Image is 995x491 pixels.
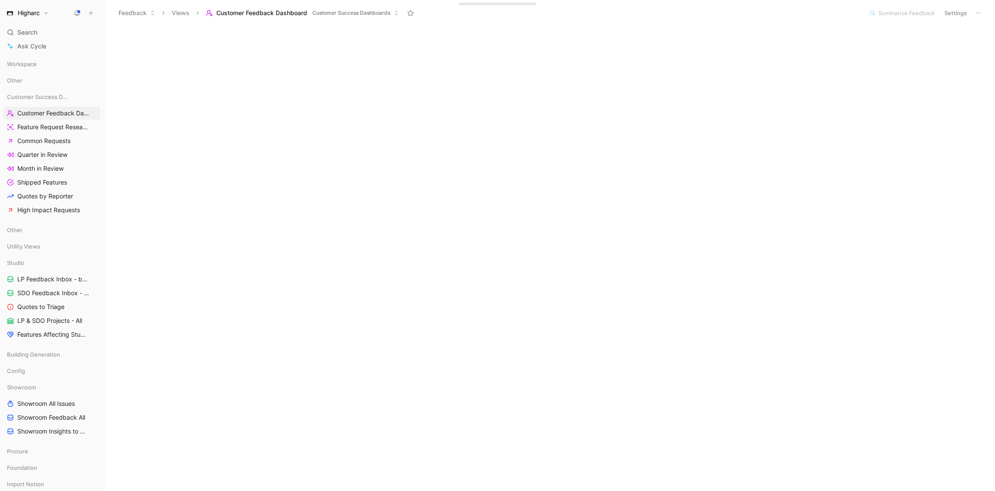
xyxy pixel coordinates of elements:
button: Summarize Feedback [865,7,939,19]
div: Search [3,26,100,39]
span: Foundation [7,463,37,472]
a: SDO Feedback Inbox - by Type [3,287,100,300]
span: LP Feedback Inbox - by Type [17,275,90,284]
span: Import Notion [7,480,44,488]
span: LP & SDO Projects - All [17,316,82,325]
div: Other [3,223,100,239]
a: Quotes by Reporter [3,190,100,203]
div: Showroom [3,381,100,394]
div: ShowroomShowroom All IssuesShowroom Feedback AllShowroom Insights to Link [3,381,100,438]
span: Customer Feedback Dashboard [216,9,307,17]
span: Quotes by Reporter [17,192,73,201]
span: Search [17,27,37,38]
span: Studio [7,258,24,267]
a: Showroom All Issues [3,397,100,410]
span: Showroom Insights to Link [17,427,89,436]
span: Showroom [7,383,36,392]
span: Customer Success Dashboards [312,9,390,17]
span: Common Requests [17,137,71,145]
a: High Impact Requests [3,204,100,217]
span: Showroom All Issues [17,399,75,408]
button: Views [168,6,193,19]
button: Settings [940,7,971,19]
span: Month in Review [17,164,64,173]
div: Workspace [3,57,100,70]
span: Shipped Features [17,178,67,187]
h1: Higharc [18,9,40,17]
div: Utility Views [3,240,100,255]
span: Utility Views [7,242,40,251]
span: Quotes to Triage [17,303,64,311]
span: Ask Cycle [17,41,46,51]
span: Procure [7,447,28,456]
a: Quarter in Review [3,148,100,161]
a: Features Affecting Studio [3,328,100,341]
button: Feedback [115,6,159,19]
a: LP Feedback Inbox - by Type [3,273,100,286]
div: Import Notion [3,478,100,491]
div: Procure [3,445,100,460]
div: Customer Success DashboardsCustomer Feedback DashboardFeature Request ResearchCommon RequestsQuar... [3,90,100,217]
span: Workspace [7,60,37,68]
button: Customer Feedback DashboardCustomer Success Dashboards [202,6,403,19]
a: Customer Feedback Dashboard [3,107,100,120]
div: Foundation [3,461,100,474]
a: Month in Review [3,162,100,175]
a: LP & SDO Projects - All [3,314,100,327]
button: HigharcHigharc [3,7,51,19]
span: SDO Feedback Inbox - by Type [17,289,90,297]
div: Customer Success Dashboards [3,90,100,103]
span: Customer Success Dashboards [7,92,69,101]
span: High Impact Requests [17,206,80,214]
div: Other [3,223,100,236]
div: Utility Views [3,240,100,253]
div: Other [3,74,100,87]
div: Config [3,364,100,377]
span: Other [7,226,22,234]
a: Ask Cycle [3,40,100,53]
span: Showroom Feedback All [17,413,85,422]
a: Feature Request Research [3,121,100,134]
a: Quotes to Triage [3,300,100,313]
a: Showroom Insights to Link [3,425,100,438]
img: Higharc [6,9,14,17]
div: StudioLP Feedback Inbox - by TypeSDO Feedback Inbox - by TypeQuotes to TriageLP & SDO Projects - ... [3,256,100,341]
a: Showroom Feedback All [3,411,100,424]
span: Customer Feedback Dashboard [17,109,90,118]
a: Common Requests [3,134,100,147]
span: Other [7,76,22,85]
span: Building Generation [7,350,60,359]
div: Building Generation [3,348,100,363]
span: Quarter in Review [17,150,67,159]
div: Other [3,74,100,89]
span: Config [7,367,25,375]
span: Features Affecting Studio [17,330,88,339]
a: Shipped Features [3,176,100,189]
div: Procure [3,445,100,458]
span: Feature Request Research [17,123,89,131]
div: Foundation [3,461,100,477]
div: Building Generation [3,348,100,361]
div: Studio [3,256,100,269]
div: Config [3,364,100,380]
